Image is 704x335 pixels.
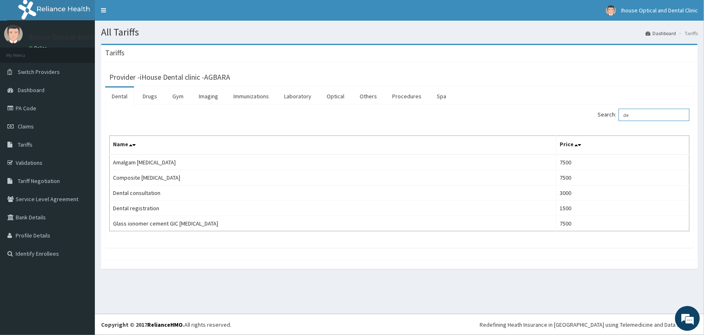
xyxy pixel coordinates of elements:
[110,201,556,216] td: Dental registration
[227,88,275,105] a: Immunizations
[645,30,676,37] a: Dashboard
[619,109,690,121] input: Search:
[556,136,690,155] th: Price
[136,88,164,105] a: Drugs
[18,141,33,148] span: Tariffs
[556,185,690,201] td: 3000
[4,25,23,43] img: User Image
[598,109,690,121] label: Search:
[101,321,184,328] strong: Copyright © 2017 .
[48,104,114,188] span: We're online!
[166,88,190,105] a: Gym
[386,88,428,105] a: Procedures
[101,27,698,38] h1: All Tariffs
[480,321,698,329] div: Redefining Heath Insurance in [GEOGRAPHIC_DATA] using Telemedicine and Data Science!
[556,216,690,231] td: 7500
[353,88,384,105] a: Others
[18,68,60,76] span: Switch Providers
[320,88,351,105] a: Optical
[105,49,125,57] h3: Tariffs
[147,321,183,328] a: RelianceHMO
[18,123,34,130] span: Claims
[192,88,225,105] a: Imaging
[110,170,556,185] td: Composite [MEDICAL_DATA]
[621,7,698,14] span: Ihouse Optical and Dental Clinic
[135,4,155,24] div: Minimize live chat window
[18,177,60,185] span: Tariff Negotiation
[4,226,157,254] textarea: Type your message and hit 'Enter'
[109,74,230,81] h3: Provider - iHouse Dental clinic -AGBARA
[110,216,556,231] td: Glass ionomer cement GIC [MEDICAL_DATA]
[556,201,690,216] td: 1500
[278,88,318,105] a: Laboratory
[110,136,556,155] th: Name
[110,185,556,201] td: Dental consultation
[556,154,690,170] td: 7500
[677,30,698,37] li: Tariffs
[430,88,453,105] a: Spa
[29,45,49,51] a: Online
[105,88,134,105] a: Dental
[110,154,556,170] td: Amalgam [MEDICAL_DATA]
[606,5,616,16] img: User Image
[18,86,45,94] span: Dashboard
[95,314,704,335] footer: All rights reserved.
[43,46,139,57] div: Chat with us now
[29,33,132,41] p: Ihouse Optical and Dental Clinic
[556,170,690,185] td: 7500
[15,41,33,62] img: d_794563401_company_1708531726252_794563401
